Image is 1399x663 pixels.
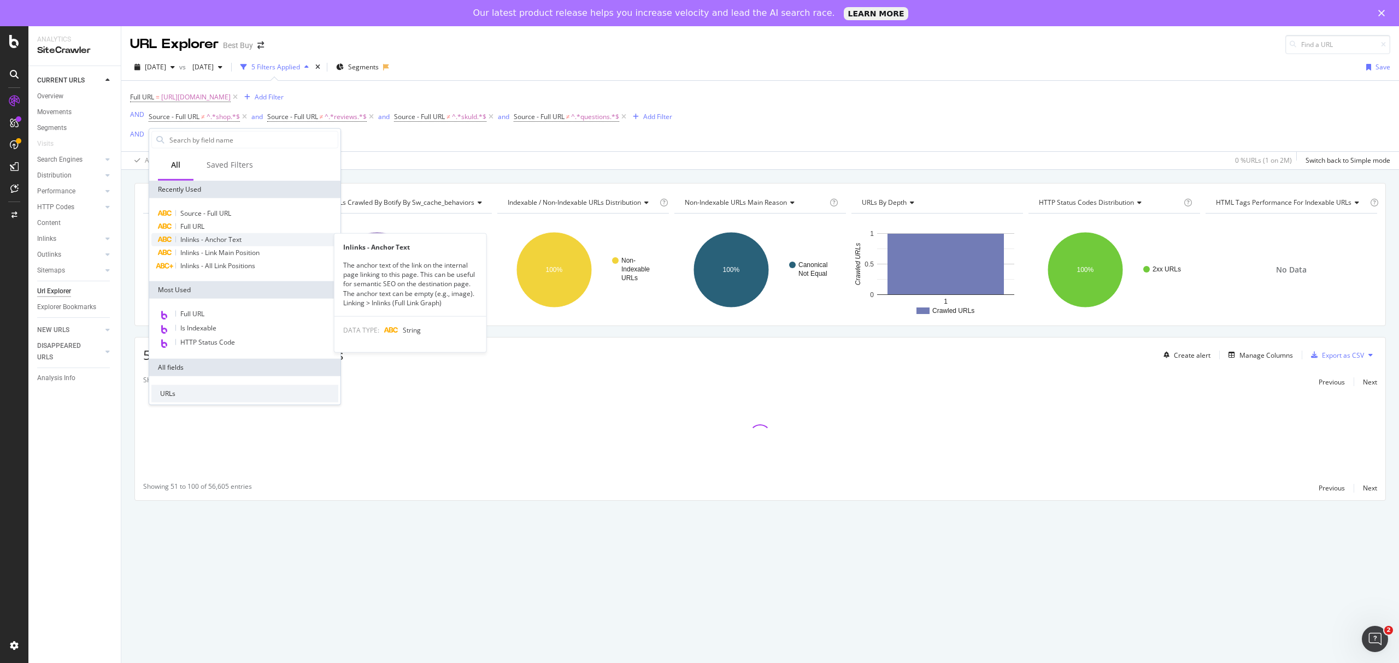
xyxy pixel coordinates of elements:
[37,249,102,261] a: Outlinks
[37,286,113,297] a: Url Explorer
[149,112,199,121] span: Source - Full URL
[251,62,300,72] div: 5 Filters Applied
[685,198,787,207] span: Non-Indexable URLs Main Reason
[143,222,315,317] div: A chart.
[331,198,474,207] span: URLs Crawled By Botify By sw_cache_behaviors
[643,112,672,121] div: Add Filter
[1028,222,1200,317] svg: A chart.
[180,261,255,270] span: Inlinks - All Link Positions
[267,112,318,121] span: Source - Full URL
[37,138,64,150] a: Visits
[1322,351,1364,360] div: Export as CSV
[37,324,102,336] a: NEW URLS
[207,159,253,170] div: Saved Filters
[683,194,827,211] h4: Non-Indexable URLs Main Reason
[37,106,72,118] div: Movements
[446,112,450,121] span: ≠
[37,44,112,57] div: SiteCrawler
[130,109,144,120] button: AND
[508,198,641,207] span: Indexable / Non-Indexable URLs distribution
[143,375,252,388] div: Showing 51 to 100 of 56,605 entries
[498,112,509,121] div: and
[161,90,231,105] span: [URL][DOMAIN_NAME]
[149,359,340,376] div: All fields
[944,298,948,305] text: 1
[862,198,907,207] span: URLs by Depth
[188,58,227,76] button: [DATE]
[844,7,909,20] a: LEARN MORE
[37,75,85,86] div: CURRENT URLS
[865,261,874,268] text: 0.5
[130,58,179,76] button: [DATE]
[37,340,102,363] a: DISAPPEARED URLS
[497,222,669,317] div: A chart.
[37,138,54,150] div: Visits
[328,194,491,211] h4: URLs Crawled By Botify By sw_cache_behaviors
[188,62,214,72] span: 2025 Jul. 29th
[37,301,113,313] a: Explorer Bookmarks
[498,111,509,122] button: and
[348,62,379,72] span: Segments
[251,112,263,121] div: and
[37,35,112,44] div: Analytics
[1039,198,1134,207] span: HTTP Status Codes Distribution
[201,112,205,121] span: ≠
[1037,194,1181,211] h4: HTTP Status Codes Distribution
[37,154,83,165] div: Search Engines
[621,274,638,282] text: URLs
[143,346,343,364] span: 56,605 Entries on 1 distinct URLs
[394,112,445,121] span: Source - Full URL
[1276,264,1307,275] span: No Data
[566,112,570,121] span: ≠
[37,202,102,213] a: HTTP Codes
[149,181,340,198] div: Recently Used
[37,91,113,102] a: Overview
[378,111,390,122] button: and
[255,92,284,102] div: Add Filter
[621,265,650,273] text: Indexable
[932,307,974,315] text: Crawled URLs
[334,261,486,307] div: The anchor text of the link on the internal page linking to this page. This can be useful for sem...
[1306,156,1390,165] div: Switch back to Simple mode
[1363,482,1377,495] button: Next
[180,338,235,347] span: HTTP Status Code
[722,266,739,274] text: 100%
[1239,351,1293,360] div: Manage Columns
[1363,375,1377,388] button: Next
[1235,156,1292,165] div: 0 % URLs ( 1 on 2M )
[180,235,242,244] span: Inlinks - Anchor Text
[1153,265,1181,273] text: 2xx URLs
[37,217,61,229] div: Content
[1307,346,1364,364] button: Export as CSV
[870,230,874,238] text: 1
[1319,482,1345,495] button: Previous
[151,385,338,402] div: URLs
[870,291,874,299] text: 0
[1319,377,1345,387] div: Previous
[37,340,92,363] div: DISAPPEARED URLS
[1077,266,1094,274] text: 100%
[403,325,421,335] span: String
[320,222,492,317] div: A chart.
[251,111,263,122] button: and
[179,62,188,72] span: vs
[628,110,672,123] button: Add Filter
[180,209,231,218] span: Source - Full URL
[621,257,636,264] text: Non-
[452,109,486,125] span: ^.*skuId.*$
[37,186,102,197] a: Performance
[851,222,1023,317] svg: A chart.
[1159,346,1210,364] button: Create alert
[571,109,619,125] span: ^.*questions.*$
[313,62,322,73] div: times
[37,265,102,276] a: Sitemaps
[37,249,61,261] div: Outlinks
[37,372,75,384] div: Analysis Info
[37,186,75,197] div: Performance
[236,58,313,76] button: 5 Filters Applied
[130,92,154,102] span: Full URL
[145,62,166,72] span: 2025 Aug. 19th
[1376,62,1390,72] div: Save
[180,323,216,333] span: Is Indexable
